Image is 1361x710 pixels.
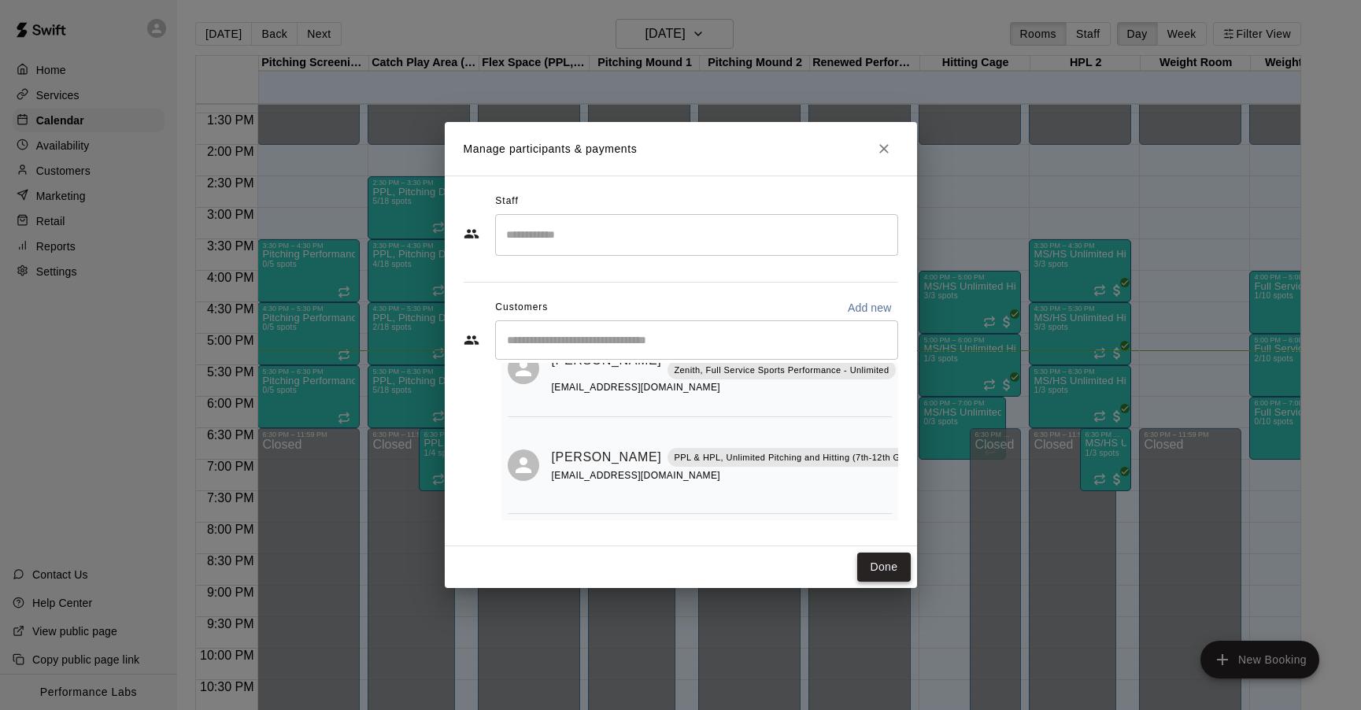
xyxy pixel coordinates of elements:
span: Customers [495,295,548,320]
span: Staff [495,189,518,214]
div: Start typing to search customers... [495,320,898,360]
a: [PERSON_NAME] [552,447,662,468]
p: Zenith, Full Service Sports Performance - Unlimited [674,364,889,377]
svg: Customers [464,332,479,348]
div: Jim McNulty [508,449,539,481]
p: PPL & HPL, Unlimited Pitching and Hitting (7th-12th Grade) [674,451,922,464]
div: Search staff [495,214,898,256]
button: Add new [841,295,898,320]
span: Paid with Credit [896,360,924,373]
button: Manage bookings & payment [896,382,924,410]
p: Add new [848,300,892,316]
button: Close [870,135,898,163]
span: [EMAIL_ADDRESS][DOMAIN_NAME] [552,470,721,481]
svg: Staff [464,226,479,242]
button: Done [857,553,910,582]
div: Garrett Biroschiks [508,353,539,384]
span: [EMAIL_ADDRESS][DOMAIN_NAME] [552,382,721,393]
p: Manage participants & payments [464,141,638,157]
